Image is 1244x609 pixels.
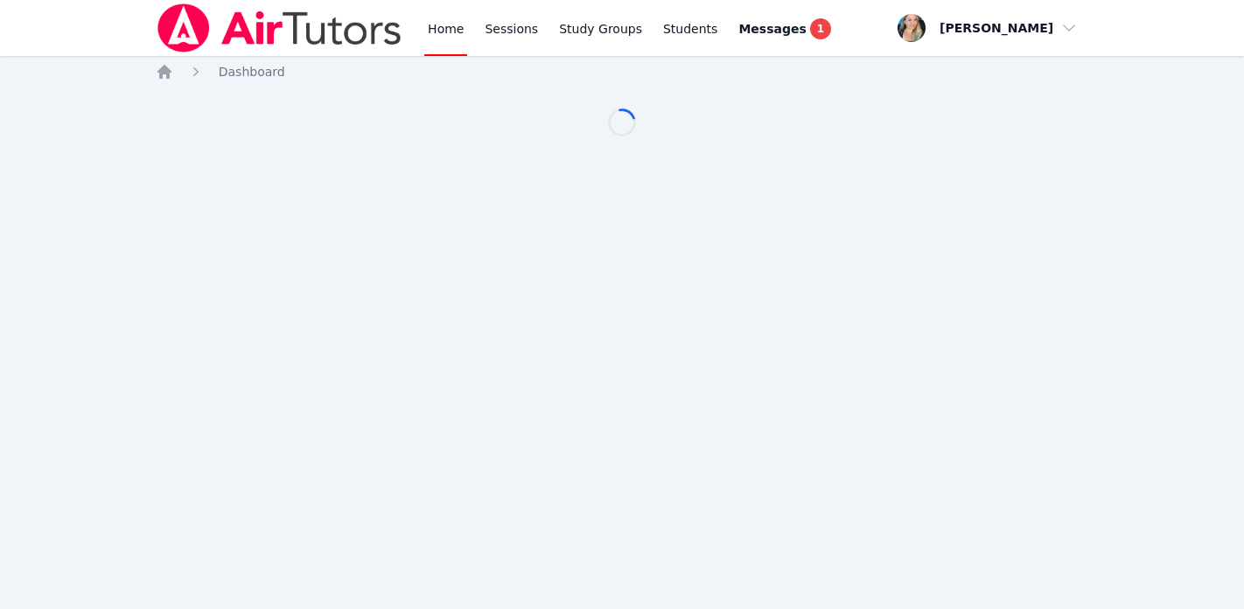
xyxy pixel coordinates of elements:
[219,63,285,80] a: Dashboard
[156,3,403,52] img: Air Tutors
[738,20,806,38] span: Messages
[810,18,831,39] span: 1
[156,63,1089,80] nav: Breadcrumb
[219,65,285,79] span: Dashboard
